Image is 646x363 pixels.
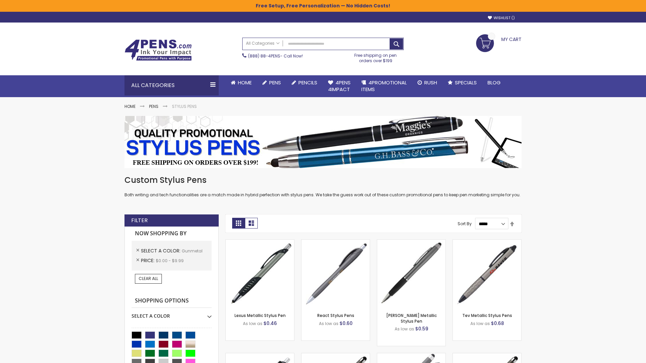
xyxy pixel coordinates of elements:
[455,79,477,86] span: Specials
[132,227,212,241] strong: Now Shopping by
[124,116,522,168] img: Stylus Pens
[470,321,490,326] span: As low as
[377,240,445,308] img: Lory Metallic Stylus Pen-Gunmetal
[453,240,521,308] img: Tev Metallic Stylus Pens-Gunmetal
[424,79,437,86] span: Rush
[298,79,317,86] span: Pencils
[328,79,351,93] span: 4Pens 4impact
[348,50,404,64] div: Free shipping on pen orders over $199
[131,217,148,224] strong: Filter
[248,53,303,59] span: - Call Now!
[124,175,522,186] h1: Custom Stylus Pens
[149,104,158,109] a: Pens
[135,274,162,283] a: Clear All
[235,313,286,318] a: Lexus Metallic Stylus Pen
[226,239,294,245] a: Lexus Metallic Stylus Pen-Gunmetal
[263,320,277,327] span: $0.46
[377,239,445,245] a: Lory Metallic Stylus Pen-Gunmetal
[488,79,501,86] span: Blog
[124,75,219,95] div: All Categories
[395,326,414,332] span: As low as
[339,320,353,327] span: $0.60
[269,79,281,86] span: Pens
[124,39,192,61] img: 4Pens Custom Pens and Promotional Products
[225,75,257,90] a: Home
[453,239,521,245] a: Tev Metallic Stylus Pens-Gunmetal
[482,75,506,90] a: Blog
[386,313,437,324] a: [PERSON_NAME] Metallic Stylus Pen
[301,239,370,245] a: React Stylus Pens-Gunmetal
[243,38,283,49] a: All Categories
[361,79,407,93] span: 4PROMOTIONAL ITEMS
[141,257,156,264] span: Price
[139,276,158,281] span: Clear All
[356,75,412,97] a: 4PROMOTIONALITEMS
[257,75,286,90] a: Pens
[488,15,515,21] a: Wishlist
[286,75,323,90] a: Pencils
[415,325,428,332] span: $0.59
[156,258,184,264] span: $0.00 - $9.99
[458,221,472,227] label: Sort By
[132,294,212,308] strong: Shopping Options
[317,313,354,318] a: React Stylus Pens
[182,248,203,254] span: Gunmetal
[491,320,504,327] span: $0.68
[248,53,280,59] a: (888) 88-4PENS
[412,75,442,90] a: Rush
[124,175,522,198] div: Both writing and tech functionalities are a match made in hybrid perfection with stylus pens. We ...
[301,353,370,359] a: Islander Softy Metallic Gel Pen with Stylus-Gunmetal
[442,75,482,90] a: Specials
[172,104,197,109] strong: Stylus Pens
[462,313,512,318] a: Tev Metallic Stylus Pens
[232,218,245,229] strong: Grid
[226,240,294,308] img: Lexus Metallic Stylus Pen-Gunmetal
[301,240,370,308] img: React Stylus Pens-Gunmetal
[377,353,445,359] a: Cali Custom Stylus Gel pen-Gunmetal
[238,79,252,86] span: Home
[319,321,338,326] span: As low as
[243,321,262,326] span: As low as
[246,41,280,46] span: All Categories
[132,308,212,319] div: Select A Color
[141,247,182,254] span: Select A Color
[226,353,294,359] a: Souvenir® Anthem Stylus Pen-Gunmetal
[453,353,521,359] a: Islander Softy Metallic Gel Pen with Stylus - ColorJet Imprint-Gunmetal
[323,75,356,97] a: 4Pens4impact
[124,104,136,109] a: Home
